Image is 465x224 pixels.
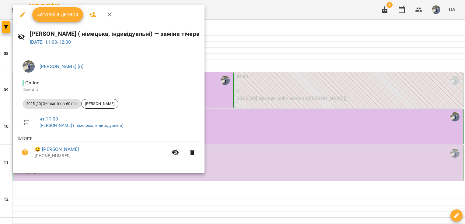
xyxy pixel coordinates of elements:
button: Урок відбувся [32,7,83,22]
p: [PHONE_NUMBER] [35,153,168,159]
p: Кімната [23,87,195,93]
ul: Клієнти [18,135,200,165]
a: 😀 [PERSON_NAME] [35,146,79,153]
img: 9057b12b0e3b5674d2908fc1e5c3d556.jpg [23,60,35,73]
a: [DATE] 11:00-12:00 [30,39,71,45]
span: Урок відбувся [37,11,79,18]
button: Візит ще не сплачено. Додати оплату? [18,145,32,160]
a: [PERSON_NAME] ( німецька, індивідуальні) [40,123,124,128]
a: [PERSON_NAME] (н) [40,63,84,69]
span: [PERSON_NAME] [82,101,118,107]
div: [PERSON_NAME] [81,99,118,109]
span: - Online [23,80,40,86]
span: 2025 [20] German Indiv 60 min [23,101,81,107]
a: чт , 11:00 [40,116,58,122]
h6: [PERSON_NAME] ( німецька, індивідуальні) — заміна тічера [30,29,200,39]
